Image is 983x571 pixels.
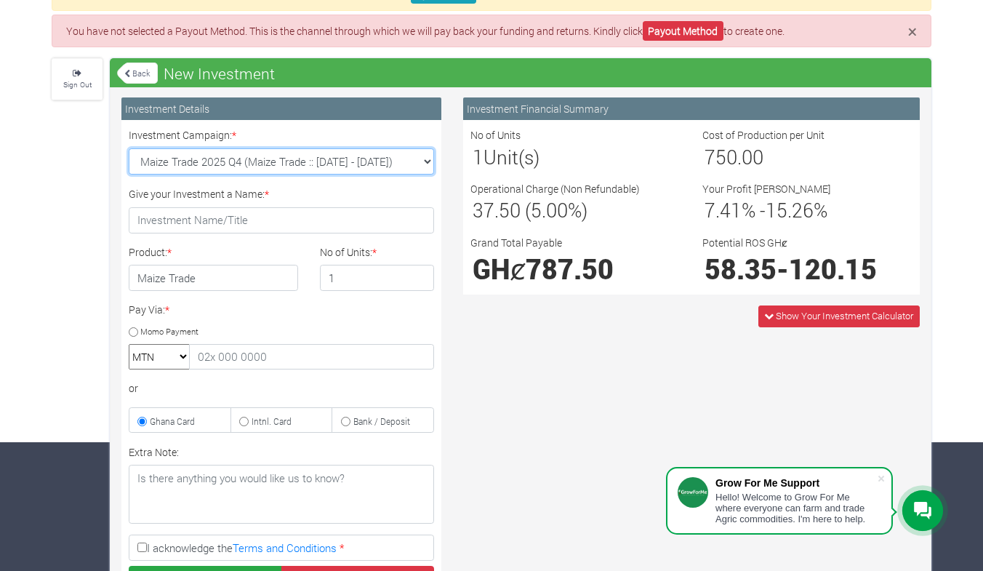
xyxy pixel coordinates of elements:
small: Bank / Deposit [353,415,410,427]
span: Show Your Investment Calculator [776,309,913,322]
label: Product: [129,244,172,260]
label: I acknowledge the [129,535,434,561]
p: You have not selected a Payout Method. This is the channel through which we will pay back your fu... [66,23,917,39]
label: Cost of Production per Unit [702,127,824,143]
h4: Maize Trade [129,265,298,291]
label: No of Units: [320,244,377,260]
label: Investment Campaign: [129,127,236,143]
span: New Investment [160,59,278,88]
h1: - [705,252,910,285]
label: Grand Total Payable [470,235,562,250]
a: Payout Method [643,21,723,41]
label: Potential ROS GHȼ [702,235,787,250]
input: I acknowledge theTerms and Conditions * [137,543,147,552]
input: Investment Name/Title [129,207,434,233]
input: Bank / Deposit [341,417,350,426]
div: Grow For Me Support [715,477,877,489]
span: 750.00 [705,144,763,169]
label: Your Profit [PERSON_NAME] [702,181,830,196]
input: Intnl. Card [239,417,249,426]
a: Back [117,61,158,85]
label: No of Units [470,127,521,143]
span: × [908,20,917,42]
div: Hello! Welcome to Grow For Me where everyone can farm and trade Agric commodities. I'm here to help. [715,492,877,524]
label: Extra Note: [129,444,179,460]
span: 58.35 [705,251,777,287]
label: Give your Investment a Name: [129,186,269,201]
span: 37.50 (5.00%) [473,197,587,223]
small: Sign Out [63,79,92,89]
h3: Unit(s) [473,145,678,169]
label: Operational Charge (Non Refundable) [470,181,640,196]
button: Close [908,23,917,40]
span: 787.50 [526,251,614,287]
label: Pay Via: [129,302,169,317]
span: 7.41 [705,197,742,223]
input: 02x 000 0000 [189,344,434,370]
span: 120.15 [789,251,877,287]
span: 1 [473,144,484,169]
div: Investment Financial Summary [463,97,920,120]
div: Investment Details [121,97,441,120]
small: Ghana Card [150,415,195,427]
input: Ghana Card [137,417,147,426]
h3: % - % [705,199,910,222]
div: or [129,380,434,396]
h1: GHȼ [473,252,678,285]
input: Momo Payment [129,327,138,337]
a: Terms and Conditions [233,540,337,555]
span: 15.26 [766,197,814,223]
a: Sign Out [52,59,103,99]
small: Intnl. Card [252,415,292,427]
small: Momo Payment [140,326,198,337]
